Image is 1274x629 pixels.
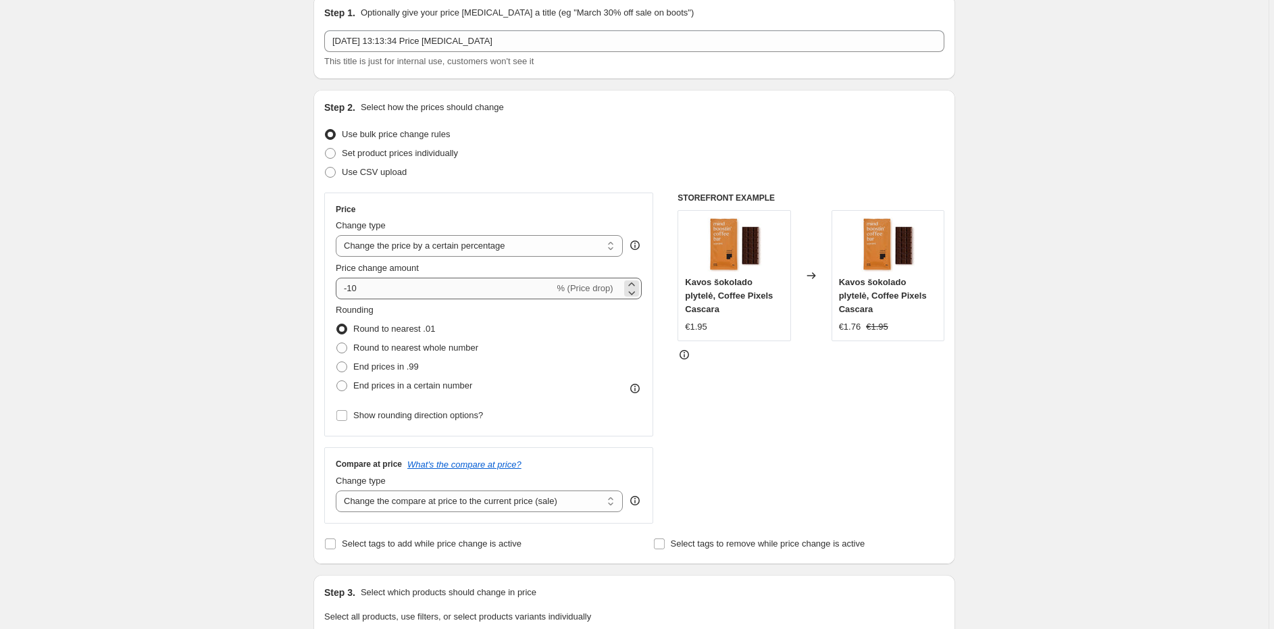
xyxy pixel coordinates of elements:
[839,320,861,334] div: €1.76
[407,459,521,470] button: What's the compare at price?
[342,538,521,549] span: Select tags to add while price change is active
[361,101,504,114] p: Select how the prices should change
[324,56,534,66] span: This title is just for internal use, customers won't see it
[336,263,419,273] span: Price change amount
[336,476,386,486] span: Change type
[336,220,386,230] span: Change type
[336,204,355,215] h3: Price
[866,320,888,334] strike: €1.95
[342,129,450,139] span: Use bulk price change rules
[336,278,554,299] input: -15
[353,361,419,372] span: End prices in .99
[861,218,915,272] img: coffee-pixels-kita-kava-kavos-sokolado-plytele-coffee-pixels-cascara-32520964112419_80x.jpg
[353,380,472,391] span: End prices in a certain number
[557,283,613,293] span: % (Price drop)
[324,611,591,622] span: Select all products, use filters, or select products variants individually
[628,238,642,252] div: help
[678,193,944,203] h6: STOREFRONT EXAMPLE
[324,586,355,599] h2: Step 3.
[707,218,761,272] img: coffee-pixels-kita-kava-kavos-sokolado-plytele-coffee-pixels-cascara-32520964112419_80x.jpg
[336,305,374,315] span: Rounding
[353,343,478,353] span: Round to nearest whole number
[353,324,435,334] span: Round to nearest .01
[353,410,483,420] span: Show rounding direction options?
[671,538,865,549] span: Select tags to remove while price change is active
[342,167,407,177] span: Use CSV upload
[839,277,927,314] span: Kavos šokolado plytelė, Coffee Pixels Cascara
[361,6,694,20] p: Optionally give your price [MEDICAL_DATA] a title (eg "March 30% off sale on boots")
[685,277,773,314] span: Kavos šokolado plytelė, Coffee Pixels Cascara
[342,148,458,158] span: Set product prices individually
[324,101,355,114] h2: Step 2.
[361,586,536,599] p: Select which products should change in price
[628,494,642,507] div: help
[685,320,707,334] div: €1.95
[324,30,944,52] input: 30% off holiday sale
[324,6,355,20] h2: Step 1.
[336,459,402,470] h3: Compare at price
